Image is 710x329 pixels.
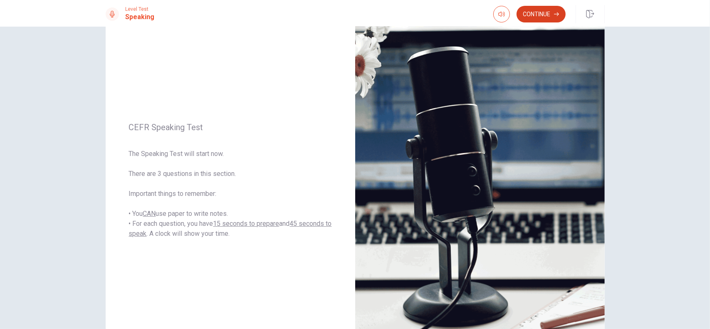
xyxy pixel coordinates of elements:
u: CAN [143,210,156,218]
span: Level Test [126,6,155,12]
h1: Speaking [126,12,155,22]
u: 15 seconds to prepare [213,220,280,228]
button: Continue [517,6,566,22]
span: CEFR Speaking Test [129,122,332,132]
span: The Speaking Test will start now. There are 3 questions in this section. Important things to reme... [129,149,332,239]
